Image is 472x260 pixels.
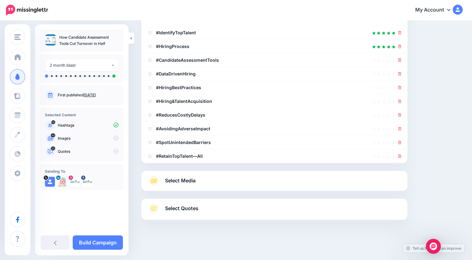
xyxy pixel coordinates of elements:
b: #Hiring&TalentAcquisition [156,99,212,104]
h4: Sending To [45,169,119,174]
span: 10 [51,120,55,124]
b: #HiringProcess [156,44,189,49]
img: Missinglettr [6,5,48,15]
b: #SpotUnintendedBarriers [156,140,211,145]
p: First published [58,92,119,98]
div: 2 month blast [50,62,111,69]
b: #ReducesCostlyDelays [156,112,205,118]
img: user_default_image.png [45,177,55,187]
img: 482aa20cbe1a74f0d8e80f2731aee070_thumb.jpg [45,34,56,46]
img: 524992185_122116300544933519_3322338406911823399_n-bsa154971.jpg [82,177,92,187]
b: #CandidateAssessmentTools [156,57,219,63]
a: [DATE] [83,93,96,97]
b: #HiringBestPractices [156,85,201,90]
img: menu.png [14,34,21,40]
span: 43 [51,133,55,137]
p: Quotes [58,149,119,154]
b: #AvoidingAdverseImpact [156,126,210,131]
p: Images [58,136,119,141]
a: Select Quotes [148,204,401,220]
img: 1598355222787-89455.png [57,177,67,187]
h4: Selected Content [45,113,119,117]
a: My Account [409,2,463,18]
span: 20 [51,147,55,150]
a: Tell us how we can improve [403,244,465,253]
a: Select Media [148,176,401,186]
b: #DataDrivenHiring [156,71,196,76]
p: How Candidate Assessment Tools Cut Turnover in Half [59,34,119,47]
b: #IdentifyTopTalent [156,30,196,35]
span: Select Quotes [165,204,198,213]
div: Open Intercom Messenger [426,239,441,254]
span: Select Media [165,176,196,185]
button: 2 month blast [45,59,119,71]
b: #RetainTopTalent—All [156,153,203,159]
p: Hashtags [58,123,119,128]
img: 524707856_17849815203518529_4084147295305283274_n-bsa154972.jpg [70,177,80,187]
